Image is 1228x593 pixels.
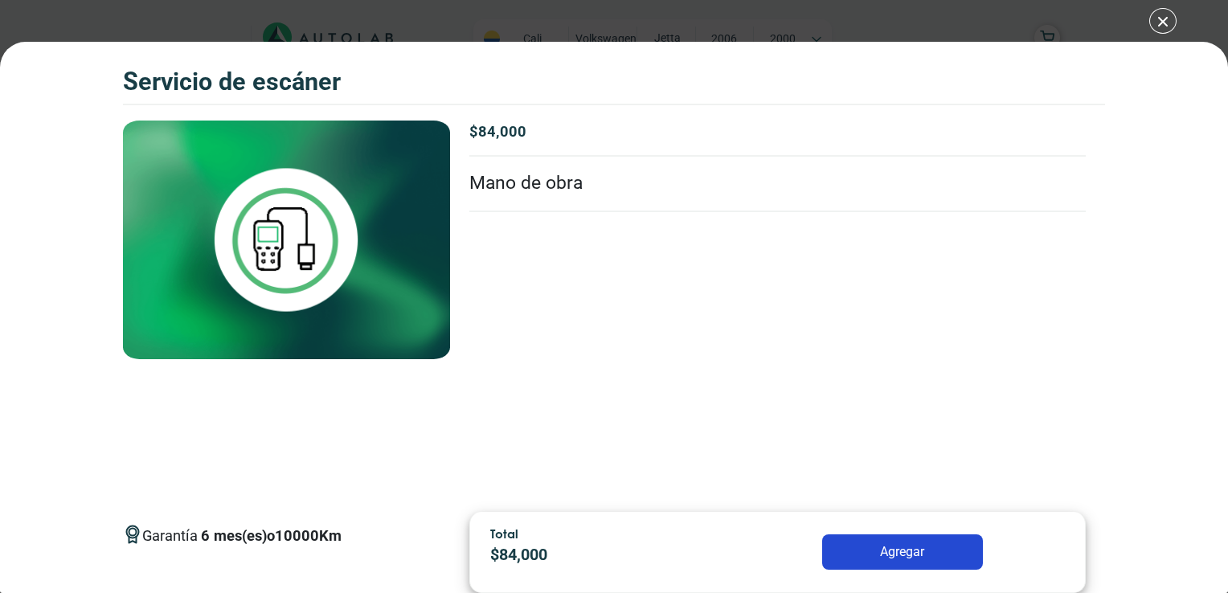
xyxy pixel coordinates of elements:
[469,157,1086,211] li: Mano de obra
[201,525,342,547] p: 6 mes(es) o 10000 Km
[822,534,983,570] button: Agregar
[142,525,342,560] span: Garantía
[490,526,518,541] span: Total
[490,543,715,567] p: $ 84,000
[469,121,1086,143] p: $ 84,000
[123,67,341,97] h3: Servicio de escáner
